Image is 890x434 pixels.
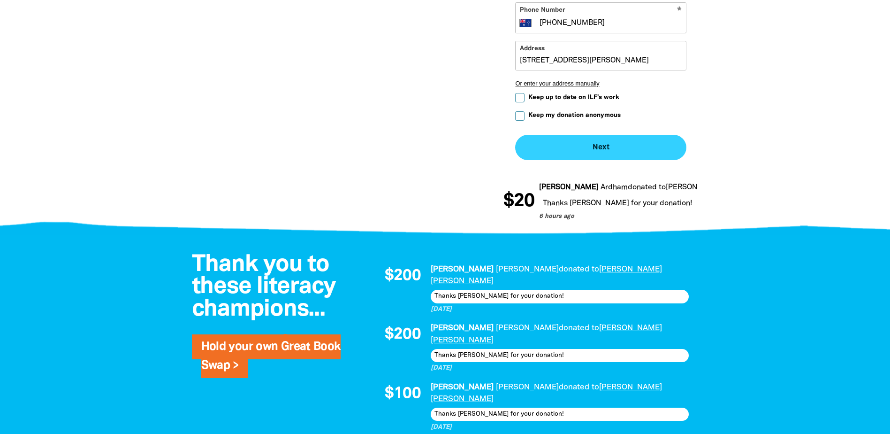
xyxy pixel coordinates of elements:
[201,341,341,371] a: Hold your own Great Book Swap >
[503,182,698,221] div: Donation stream
[496,325,559,332] em: [PERSON_NAME]
[385,327,421,343] span: $200
[431,325,662,344] a: [PERSON_NAME] [PERSON_NAME]
[431,325,494,332] em: [PERSON_NAME]
[496,384,559,391] em: [PERSON_NAME]
[537,196,784,211] div: Thanks [PERSON_NAME] for your donation!
[501,192,532,211] span: $20
[431,349,689,362] div: Thanks [PERSON_NAME] for your donation!
[385,386,421,402] span: $100
[528,111,621,120] span: Keep my donation anonymous
[431,384,494,391] em: [PERSON_NAME]
[537,184,596,191] em: [PERSON_NAME]
[559,266,599,273] span: donated to
[431,364,689,373] p: [DATE]
[192,254,336,320] span: Thank you to these literacy champions...
[677,7,682,15] i: Required
[559,384,599,391] span: donated to
[431,305,689,314] p: [DATE]
[663,184,784,191] a: [PERSON_NAME] [PERSON_NAME]
[431,290,689,303] div: Thanks [PERSON_NAME] for your donation!
[537,212,784,222] p: 6 hours ago
[515,111,525,121] input: Keep my donation anonymous
[598,184,625,191] em: Ardham
[515,80,686,87] button: Or enter your address manually
[515,135,686,160] button: Next
[496,266,559,273] em: [PERSON_NAME]
[431,408,689,421] div: Thanks [PERSON_NAME] for your donation!
[559,325,599,332] span: donated to
[431,266,494,273] em: [PERSON_NAME]
[625,184,663,191] span: donated to
[431,423,689,432] p: [DATE]
[528,93,619,102] span: Keep up to date on ILF's work
[385,268,421,284] span: $200
[515,93,525,102] input: Keep up to date on ILF's work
